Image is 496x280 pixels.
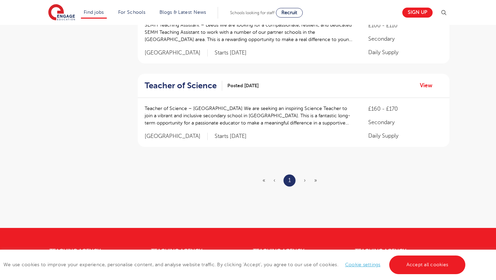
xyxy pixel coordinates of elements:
a: Blogs & Latest News [159,10,206,15]
span: Posted [DATE] [227,82,259,89]
span: Schools looking for staff [230,10,275,15]
span: [GEOGRAPHIC_DATA] [145,49,208,57]
p: Starts [DATE] [215,133,247,140]
a: For Schools [118,10,145,15]
a: Teaching Agency [GEOGRAPHIC_DATA] [253,248,309,260]
a: Teaching Agency [GEOGRAPHIC_DATA] [151,248,207,260]
a: Recruit [276,8,303,18]
a: Accept all cookies [389,256,466,274]
p: Daily Supply [368,132,443,140]
a: Teacher of Science [145,81,222,91]
a: Teaching Agency [GEOGRAPHIC_DATA] [355,248,411,260]
span: ‹ [273,177,275,183]
span: We use cookies to improve your experience, personalise content, and analyse website traffic. By c... [3,262,467,267]
a: Sign up [402,8,433,18]
span: » [314,177,317,183]
p: £100 - £110 [368,21,443,30]
h2: Teacher of Science [145,81,217,91]
p: SEMH Teaching Assistant – Leeds We are looking for a compassionate, resilient, and dedicated SEMH... [145,21,354,43]
span: › [304,177,306,183]
span: « [262,177,265,183]
a: 1 [288,176,291,185]
p: Teacher of Science – [GEOGRAPHIC_DATA] We are seeking an inspiring Science Teacher to join a vibr... [145,105,354,127]
p: Secondary [368,118,443,127]
img: Engage Education [48,4,75,21]
p: Secondary [368,35,443,43]
a: Cookie settings [345,262,381,267]
span: Recruit [281,10,297,15]
p: £160 - £170 [368,105,443,113]
a: Teaching Agency [GEOGRAPHIC_DATA] [50,248,105,260]
p: Starts [DATE] [215,49,247,57]
span: [GEOGRAPHIC_DATA] [145,133,208,140]
a: Find jobs [84,10,104,15]
a: View [420,81,437,90]
p: Daily Supply [368,48,443,57]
